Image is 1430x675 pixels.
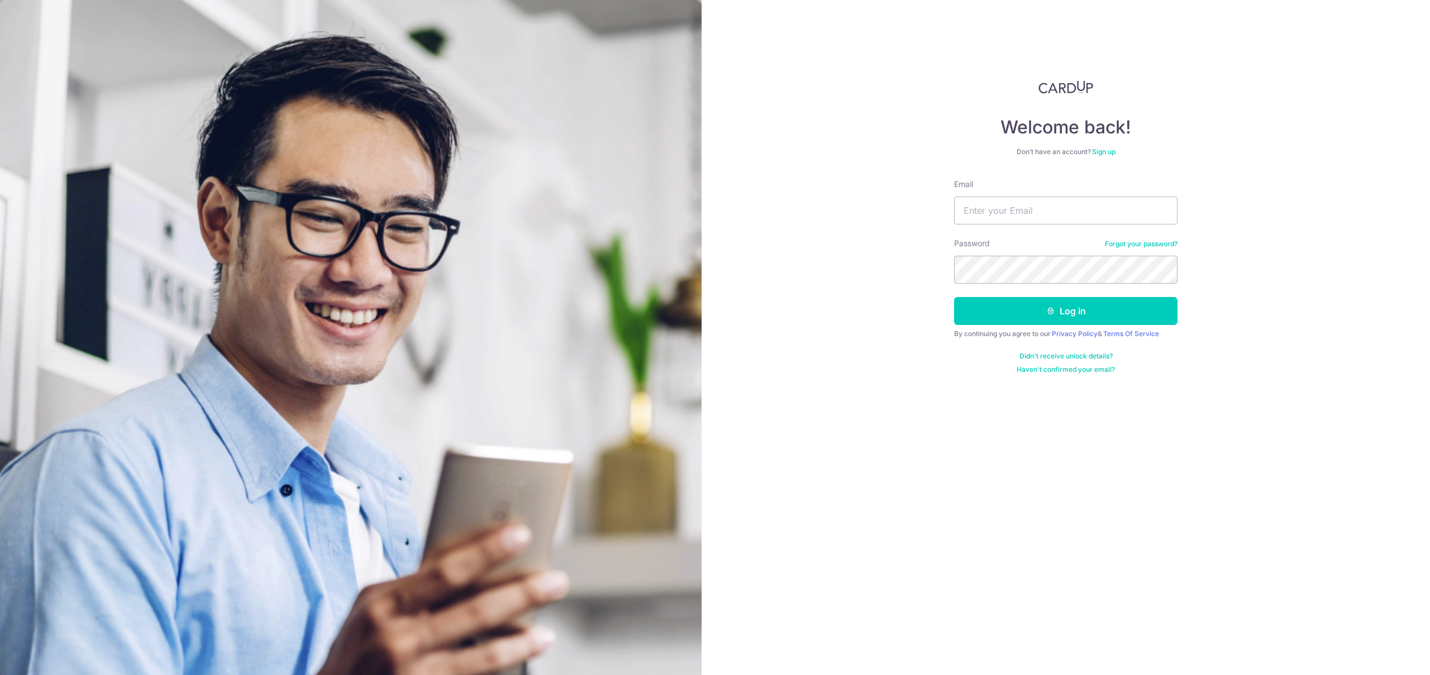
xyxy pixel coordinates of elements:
a: Privacy Policy [1052,329,1098,338]
label: Email [954,179,973,190]
a: Terms Of Service [1103,329,1159,338]
a: Haven't confirmed your email? [1017,365,1115,374]
a: Sign up [1092,147,1116,156]
a: Didn't receive unlock details? [1019,352,1113,361]
div: By continuing you agree to our & [954,329,1178,338]
button: Log in [954,297,1178,325]
label: Password [954,238,990,249]
img: CardUp Logo [1038,80,1093,94]
a: Forgot your password? [1105,240,1178,248]
h4: Welcome back! [954,116,1178,138]
div: Don’t have an account? [954,147,1178,156]
input: Enter your Email [954,197,1178,224]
